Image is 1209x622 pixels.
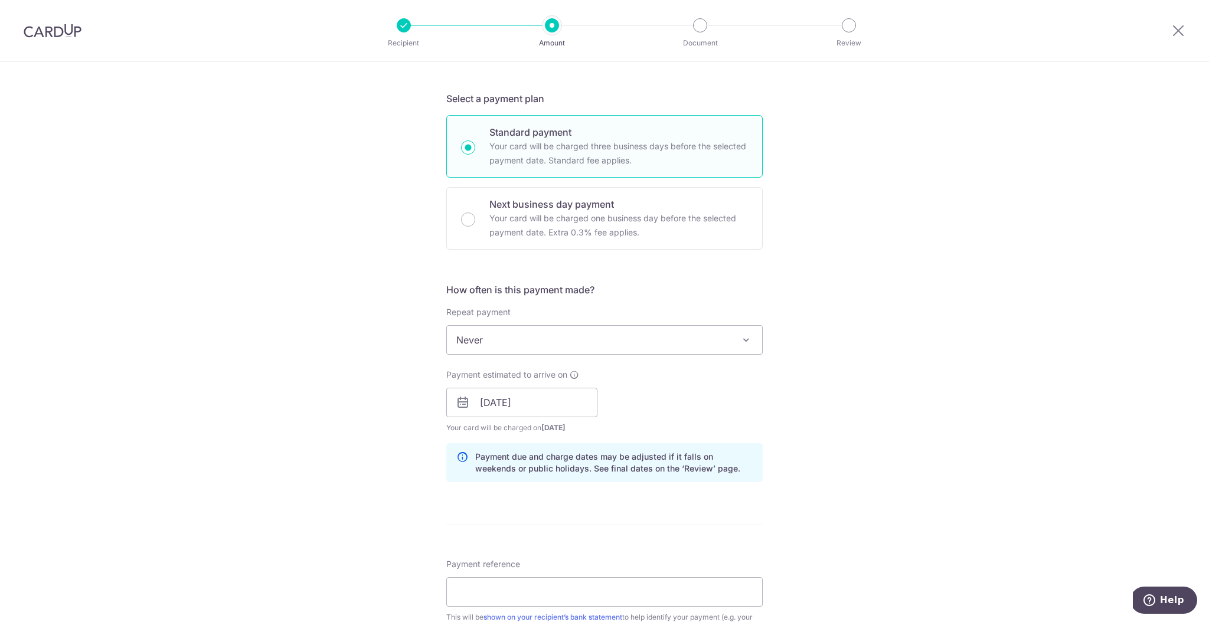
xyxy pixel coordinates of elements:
p: Review [805,37,893,49]
p: Standard payment [489,125,748,139]
h5: How often is this payment made? [446,283,763,297]
p: Payment due and charge dates may be adjusted if it falls on weekends or public holidays. See fina... [475,451,753,474]
span: Payment estimated to arrive on [446,369,567,381]
img: CardUp [24,24,81,38]
span: Never [446,325,763,355]
p: Document [656,37,744,49]
p: Amount [508,37,596,49]
h5: Select a payment plan [446,91,763,106]
p: Your card will be charged one business day before the selected payment date. Extra 0.3% fee applies. [489,211,748,240]
a: shown on your recipient’s bank statement [483,613,622,621]
label: Repeat payment [446,306,511,318]
span: Payment reference [446,558,520,570]
input: DD / MM / YYYY [446,388,597,417]
span: [DATE] [541,423,566,432]
p: Your card will be charged three business days before the selected payment date. Standard fee appl... [489,139,748,168]
iframe: Opens a widget where you can find more information [1133,587,1197,616]
p: Recipient [360,37,447,49]
p: Next business day payment [489,197,748,211]
span: Never [447,326,762,354]
span: Your card will be charged on [446,422,597,434]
